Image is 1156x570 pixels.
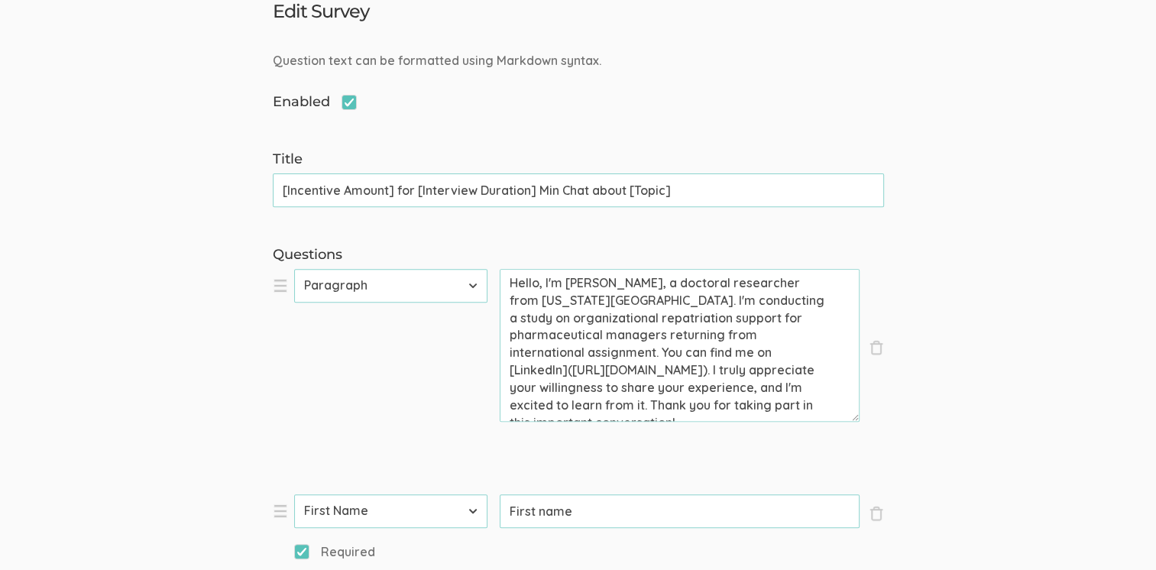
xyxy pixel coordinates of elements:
[869,506,884,521] span: ×
[869,340,884,355] span: ×
[1080,497,1156,570] iframe: Chat Widget
[500,494,860,528] input: Type question here...
[294,543,375,561] span: Required
[273,2,369,21] h3: Edit Survey
[273,92,357,112] span: Enabled
[273,150,884,170] label: Title
[273,245,884,265] label: Questions
[261,52,895,70] div: Question text can be formatted using Markdown syntax.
